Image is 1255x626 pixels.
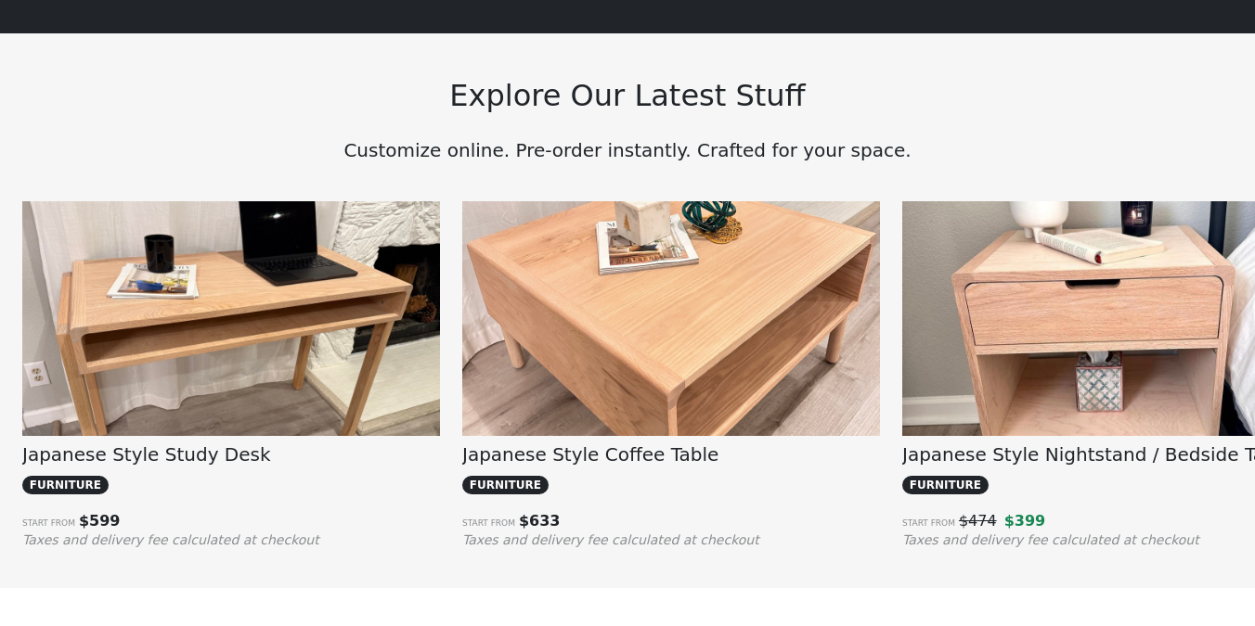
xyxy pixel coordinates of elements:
small: Taxes and delivery fee calculated at checkout [902,532,1199,547]
h5: Japanese Style Coffee Table [462,443,880,466]
h2: Explore Our Latest Stuff [110,78,1145,113]
small: Start from [902,518,955,528]
img: Japanese Style Coffee Table - Landscape [462,201,880,515]
small: Start from [462,518,515,528]
span: $ 633 [519,512,561,530]
small: Taxes and delivery fee calculated at checkout [22,532,319,547]
a: Japanese Style Coffee Table - Landscape [462,348,880,365]
small: Start from [22,518,75,528]
a: Japanese Style Study Desk - Landscape [22,348,440,365]
img: Japanese Style Study Desk - Landscape [22,201,440,515]
small: Taxes and delivery fee calculated at checkout [462,532,759,547]
span: $ 399 [1004,512,1046,530]
span: FURNITURE [902,476,989,494]
span: $ 599 [79,512,121,530]
h5: Japanese Style Study Desk [22,443,440,466]
s: $ 474 [959,512,997,530]
p: Customize online. Pre-order instantly. Crafted for your space. [110,136,1145,164]
span: FURNITURE [22,476,109,494]
span: FURNITURE [462,476,549,494]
